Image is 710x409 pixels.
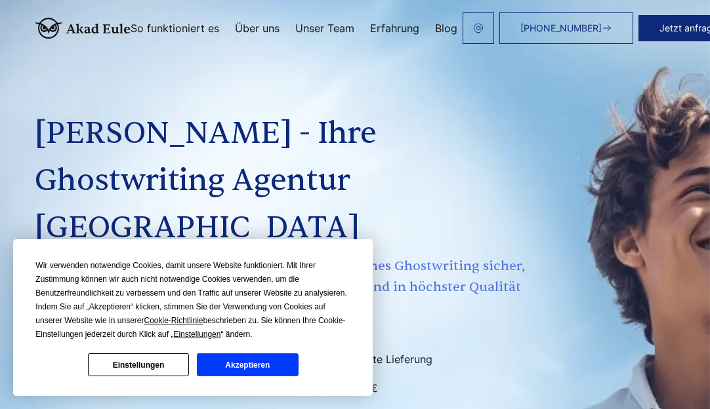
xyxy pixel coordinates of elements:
[435,23,457,33] a: Blog
[197,353,298,376] button: Akzeptieren
[88,353,189,376] button: Einstellungen
[35,110,528,252] h1: [PERSON_NAME] - Ihre Ghostwriting Agentur [GEOGRAPHIC_DATA]
[284,378,526,399] li: Preise ab 35 €
[144,316,203,325] span: Cookie-Richtlinie
[370,23,419,33] a: Erfahrung
[35,259,350,341] div: Wir verwenden notwendige Cookies, damit unsere Website funktioniert. Mit Ihrer Zustimmung können ...
[13,239,373,396] div: Cookie Consent Prompt
[131,23,219,33] a: So funktioniert es
[520,23,602,33] span: [PHONE_NUMBER]
[284,349,526,370] li: Termingerechte Lieferung
[499,12,633,44] a: [PHONE_NUMBER]
[35,18,131,39] img: logo
[295,23,354,33] a: Unser Team
[235,23,280,33] a: Über uns
[173,330,220,339] span: Einstellungen
[473,23,484,33] img: email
